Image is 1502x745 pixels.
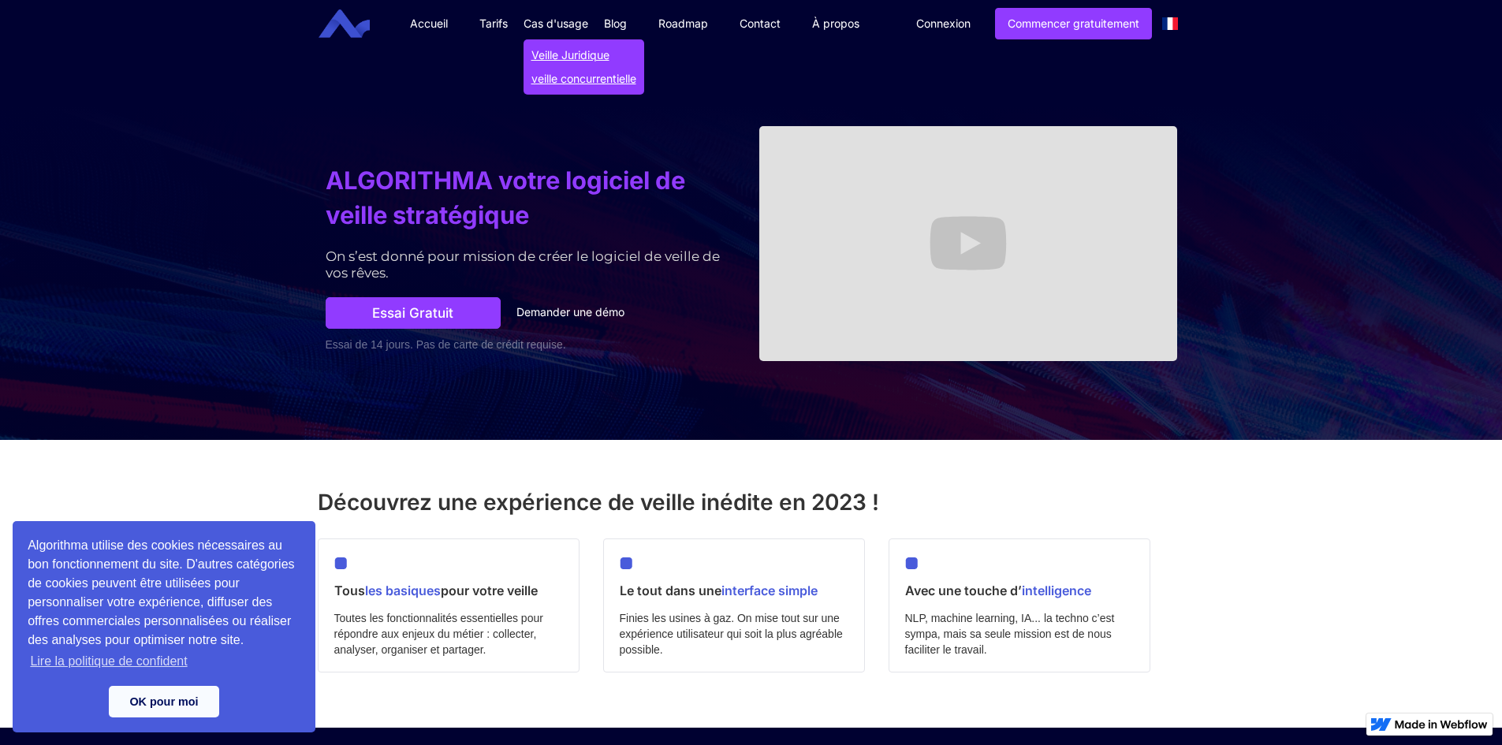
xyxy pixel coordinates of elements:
a: Essai gratuit [326,297,501,329]
a: Veille Juridique [531,47,636,63]
span: Algorithma utilise des cookies nécessaires au bon fonctionnement du site. D'autres catégories de ... [28,536,300,673]
div: Essai de 14 jours. Pas de carte de crédit requise. [326,337,744,352]
a: dismiss cookie message [109,686,219,717]
h3: Le tout dans une [620,579,848,602]
a: home [330,9,382,39]
a: Connexion [904,9,982,39]
div: On s’est donné pour mission de créer le logiciel de veille de vos rêves. [326,248,744,281]
span: interface simple [721,583,818,598]
h3: Avec une touche d’ [905,579,1134,602]
div: cookieconsent [13,521,315,732]
a: Commencer gratuitement [995,8,1152,39]
span: les basiques [365,583,441,598]
span: intelligence [1022,583,1091,598]
a: Demander une démo [505,297,636,329]
div: Cas d'usage [524,16,588,32]
a: learn more about cookies [28,650,190,673]
img: Made in Webflow [1395,720,1488,729]
div: NLP, machine learning, IA... la techno c’est sympa, mais sa seule mission est de nous faciliter l... [905,610,1134,657]
h1: ALGORITHMA votre logiciel de veille stratégique [326,163,744,233]
div: Finies les usines à gaz. On mise tout sur une expérience utilisateur qui soit la plus agréable po... [620,610,848,657]
iframe: Lancement officiel d'Algorithma [759,126,1177,361]
a: veille concurrentielle [531,71,636,87]
h2: Découvrez une expérience de veille inédite en 2023 ! [318,487,1185,517]
h3: Tous pour votre veille [334,579,563,602]
div: Toutes les fonctionnalités essentielles pour répondre aux enjeux du métier : collecter, analyser,... [334,610,563,657]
